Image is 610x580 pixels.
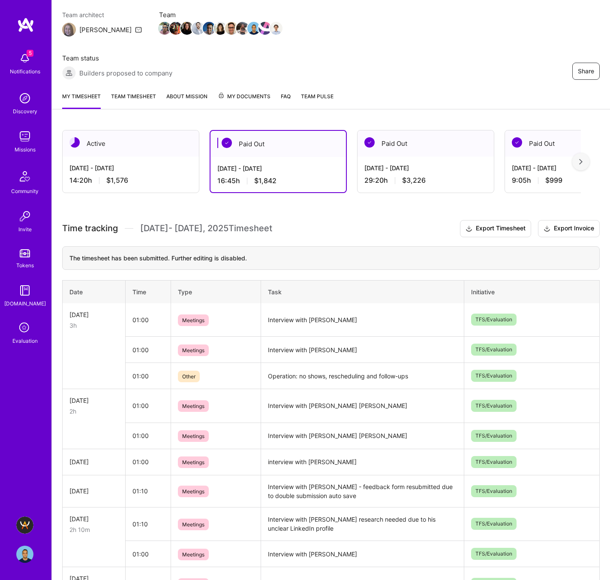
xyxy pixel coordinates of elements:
[62,223,118,234] span: Time tracking
[538,220,600,237] button: Export Invoice
[402,176,426,185] span: $3,226
[159,21,170,36] a: Team Member Avatar
[247,22,260,35] img: Team Member Avatar
[14,546,36,563] a: User Avatar
[218,92,270,101] span: My Documents
[106,176,128,185] span: $1,576
[215,21,226,36] a: Team Member Avatar
[11,187,39,196] div: Community
[18,225,32,234] div: Invite
[17,17,34,33] img: logo
[126,389,171,423] td: 01:00
[62,10,142,19] span: Team architect
[544,224,550,233] i: icon Download
[236,22,249,35] img: Team Member Avatar
[69,525,118,534] div: 2h 10m
[261,389,464,423] td: Interview with [PERSON_NAME] [PERSON_NAME]
[16,546,33,563] img: User Avatar
[69,457,118,466] div: [DATE]
[248,21,259,36] a: Team Member Avatar
[69,514,118,523] div: [DATE]
[62,92,101,109] a: My timesheet
[218,92,270,109] a: My Documents
[281,92,291,109] a: FAQ
[364,176,487,185] div: 29:20 h
[69,486,118,495] div: [DATE]
[466,224,472,233] i: icon Download
[261,280,464,303] th: Task
[180,22,193,35] img: Team Member Avatar
[158,22,171,35] img: Team Member Avatar
[16,261,34,270] div: Tokens
[159,10,282,19] span: Team
[471,456,517,468] span: TFS/Evaluation
[178,519,209,530] span: Meetings
[204,21,215,36] a: Team Member Avatar
[192,21,204,36] a: Team Member Avatar
[27,50,33,57] span: 5
[364,163,487,172] div: [DATE] - [DATE]
[69,137,80,148] img: Active
[126,363,171,389] td: 01:00
[471,518,517,530] span: TFS/Evaluation
[69,163,192,172] div: [DATE] - [DATE]
[63,130,199,157] div: Active
[79,69,172,78] span: Builders proposed to company
[259,21,270,36] a: Team Member Avatar
[16,208,33,225] img: Invite
[63,280,126,303] th: Date
[258,22,271,35] img: Team Member Avatar
[572,63,600,80] button: Share
[178,371,200,382] span: Other
[69,176,192,185] div: 14:20 h
[261,541,464,567] td: Interview with [PERSON_NAME]
[471,548,517,560] span: TFS/Evaluation
[15,166,35,187] img: Community
[178,430,209,442] span: Meetings
[261,507,464,541] td: Interview with [PERSON_NAME] research needed due to his unclear LinkedIn profile
[170,21,181,36] a: Team Member Avatar
[126,507,171,541] td: 01:10
[135,26,142,33] i: icon Mail
[14,517,36,534] a: A.Team - Grow A.Team's Community & Demand
[254,176,276,185] span: $1,842
[181,21,192,36] a: Team Member Avatar
[62,246,600,270] div: The timesheet has been submitted. Further editing is disabled.
[79,25,132,34] div: [PERSON_NAME]
[358,130,494,157] div: Paid Out
[16,50,33,67] img: bell
[225,22,238,35] img: Team Member Avatar
[126,541,171,567] td: 01:00
[69,407,118,416] div: 2h
[126,475,171,507] td: 01:10
[111,92,156,109] a: Team timesheet
[203,22,216,35] img: Team Member Avatar
[545,176,562,185] span: $999
[10,67,40,76] div: Notifications
[270,22,282,35] img: Team Member Avatar
[464,280,600,303] th: Initiative
[471,314,517,326] span: TFS/Evaluation
[270,21,282,36] a: Team Member Avatar
[178,549,209,560] span: Meetings
[140,223,272,234] span: [DATE] - [DATE] , 2025 Timesheet
[166,92,207,109] a: About Mission
[178,344,209,356] span: Meetings
[261,449,464,475] td: interview with [PERSON_NAME]
[20,249,30,257] img: tokens
[169,22,182,35] img: Team Member Avatar
[460,220,531,237] button: Export Timesheet
[4,299,46,308] div: [DOMAIN_NAME]
[16,90,33,107] img: discovery
[69,321,118,330] div: 3h
[471,400,517,412] span: TFS/Evaluation
[12,336,38,345] div: Evaluation
[364,137,375,148] img: Paid Out
[226,21,237,36] a: Team Member Avatar
[210,131,346,157] div: Paid Out
[62,54,172,63] span: Team status
[237,21,248,36] a: Team Member Avatar
[261,303,464,337] td: Interview with [PERSON_NAME]
[471,344,517,356] span: TFS/Evaluation
[69,310,118,319] div: [DATE]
